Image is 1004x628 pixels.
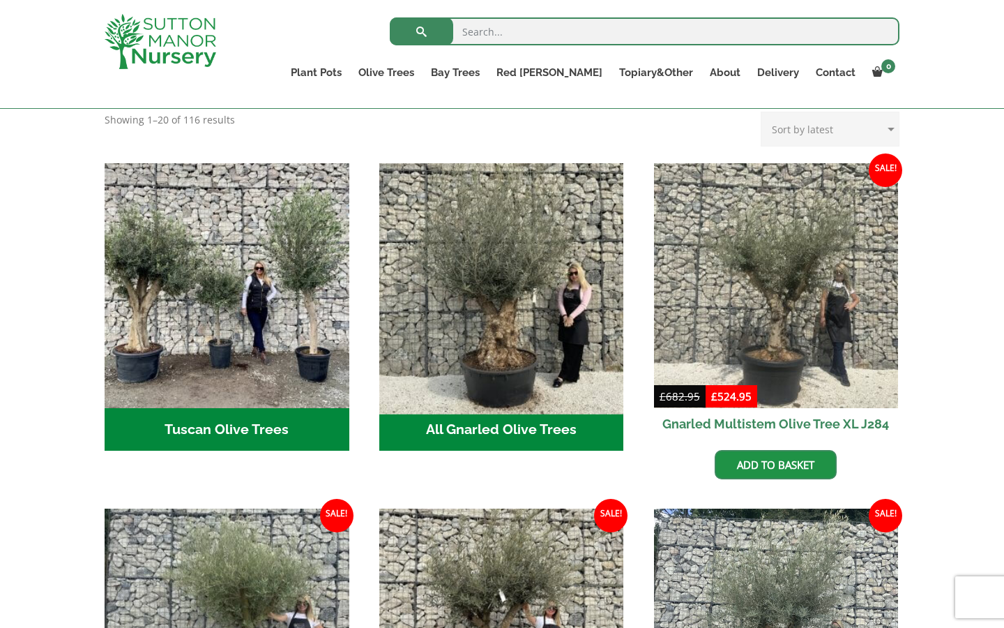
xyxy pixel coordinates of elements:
[390,17,899,45] input: Search...
[869,154,902,187] span: Sale!
[350,63,423,82] a: Olive Trees
[654,408,899,440] h2: Gnarled Multistem Olive Tree XL J284
[660,389,666,403] span: £
[373,157,630,414] img: All Gnarled Olive Trees
[105,163,349,408] img: Tuscan Olive Trees
[711,389,717,403] span: £
[715,450,837,479] a: Add to basket: “Gnarled Multistem Olive Tree XL J284”
[654,163,899,408] img: Gnarled Multistem Olive Tree XL J284
[320,499,353,532] span: Sale!
[761,112,899,147] select: Shop order
[105,163,349,451] a: Visit product category Tuscan Olive Trees
[379,408,624,451] h2: All Gnarled Olive Trees
[282,63,350,82] a: Plant Pots
[701,63,749,82] a: About
[869,499,902,532] span: Sale!
[594,499,627,532] span: Sale!
[711,389,752,403] bdi: 524.95
[881,59,895,73] span: 0
[105,14,216,69] img: logo
[488,63,611,82] a: Red [PERSON_NAME]
[660,389,700,403] bdi: 682.95
[807,63,864,82] a: Contact
[379,163,624,451] a: Visit product category All Gnarled Olive Trees
[749,63,807,82] a: Delivery
[654,163,899,440] a: Sale! Gnarled Multistem Olive Tree XL J284
[611,63,701,82] a: Topiary&Other
[105,408,349,451] h2: Tuscan Olive Trees
[105,112,235,128] p: Showing 1–20 of 116 results
[864,63,899,82] a: 0
[423,63,488,82] a: Bay Trees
